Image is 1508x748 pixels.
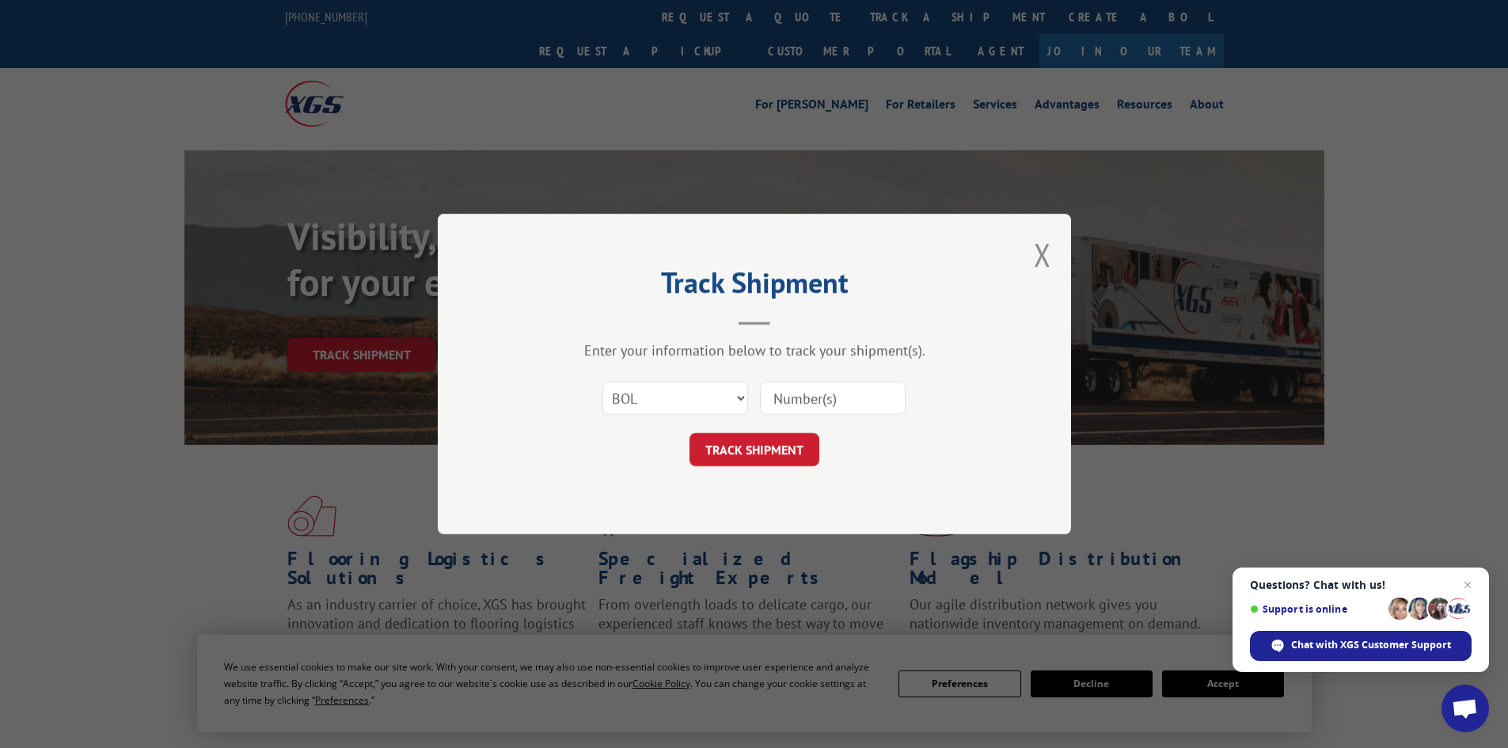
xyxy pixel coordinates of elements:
[517,271,992,302] h2: Track Shipment
[517,341,992,359] div: Enter your information below to track your shipment(s).
[1250,603,1383,615] span: Support is online
[1250,579,1472,591] span: Questions? Chat with us!
[1442,685,1489,732] div: Open chat
[1034,234,1051,275] button: Close modal
[1458,575,1477,594] span: Close chat
[689,433,819,466] button: TRACK SHIPMENT
[1250,631,1472,661] div: Chat with XGS Customer Support
[1291,638,1451,652] span: Chat with XGS Customer Support
[760,382,906,415] input: Number(s)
